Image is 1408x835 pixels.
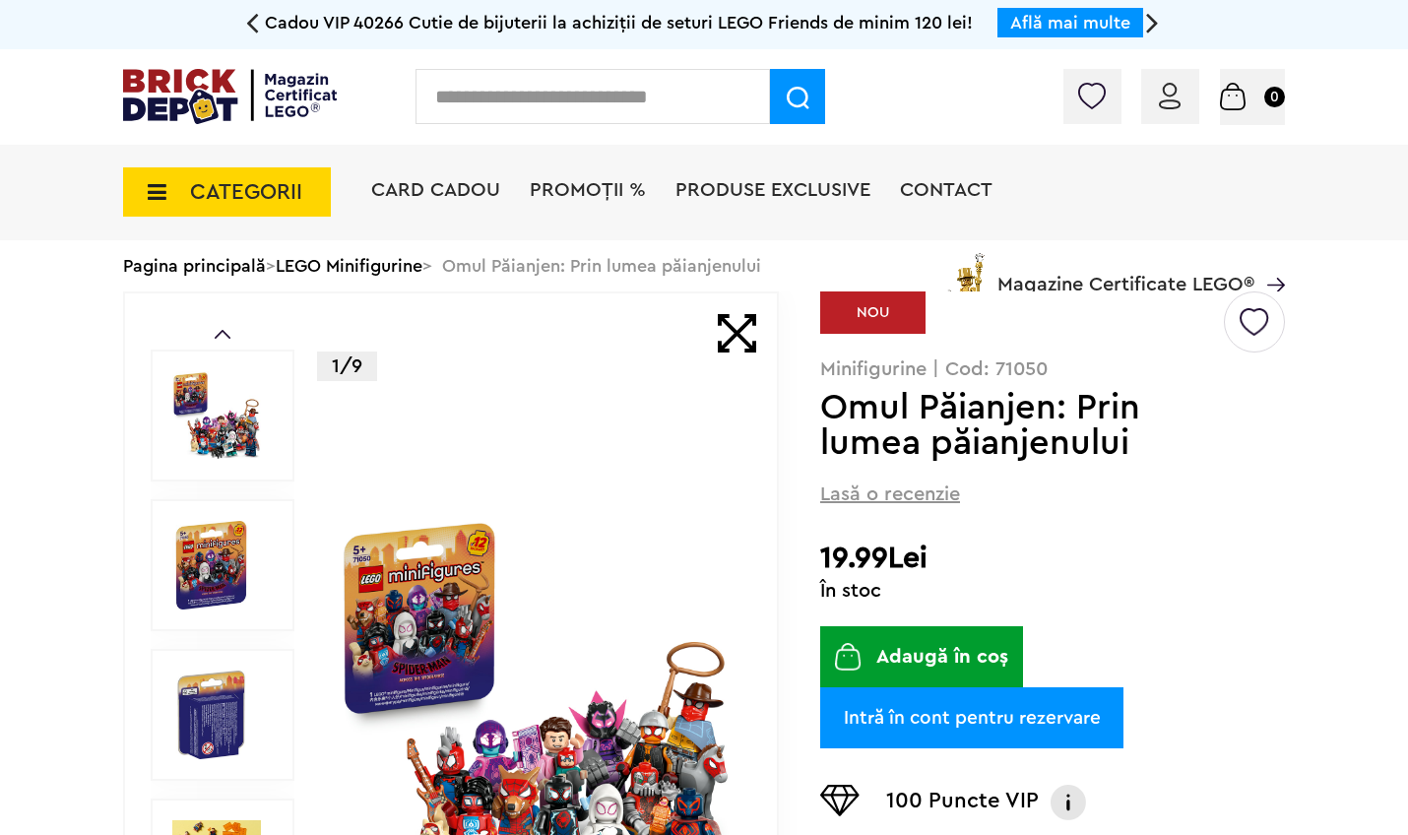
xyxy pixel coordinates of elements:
[820,626,1023,687] button: Adaugă în coș
[820,785,860,816] img: Puncte VIP
[820,481,960,508] span: Lasă o recenzie
[1010,14,1130,32] a: Află mai multe
[820,390,1221,461] h1: Omul Păianjen: Prin lumea păianjenului
[820,581,1285,601] div: În stoc
[265,14,973,32] span: Cadou VIP 40266 Cutie de bijuterii la achiziții de seturi LEGO Friends de minim 120 lei!
[820,291,926,334] div: NOU
[317,352,377,381] p: 1/9
[215,330,230,339] a: Prev
[190,181,302,203] span: CATEGORII
[820,541,1285,576] h2: 19.99Lei
[172,371,261,460] img: Omul Păianjen: Prin lumea păianjenului
[900,180,992,200] a: Contact
[172,671,250,759] img: Omul Păianjen: Prin lumea păianjenului LEGO 71050
[1049,785,1088,820] img: Info VIP
[997,249,1254,294] span: Magazine Certificate LEGO®
[820,359,1285,379] p: Minifigurine | Cod: 71050
[820,687,1123,748] a: Intră în cont pentru rezervare
[1254,249,1285,269] a: Magazine Certificate LEGO®
[1264,87,1285,107] small: 0
[675,180,870,200] a: Produse exclusive
[530,180,646,200] a: PROMOȚII %
[172,521,250,610] img: Omul Păianjen: Prin lumea păianjenului
[886,785,1039,820] p: 100 Puncte VIP
[371,180,500,200] a: Card Cadou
